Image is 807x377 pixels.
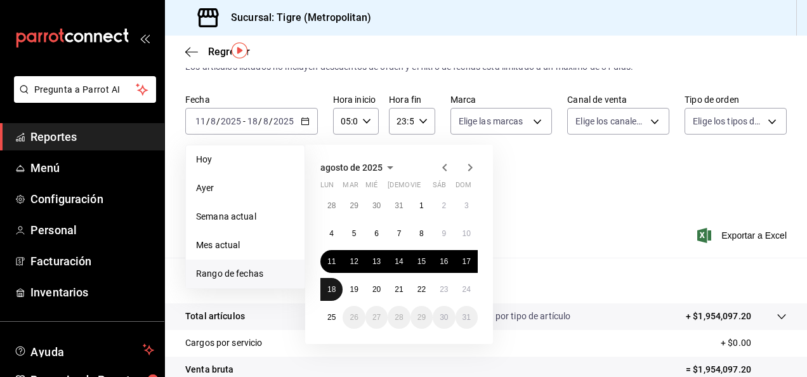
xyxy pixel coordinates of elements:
span: Elige los tipos de orden [693,115,763,128]
button: 11 de agosto de 2025 [320,250,343,273]
span: / [269,116,273,126]
abbr: 31 de agosto de 2025 [463,313,471,322]
abbr: 28 de agosto de 2025 [395,313,403,322]
abbr: domingo [456,181,471,194]
button: agosto de 2025 [320,160,398,175]
button: 24 de agosto de 2025 [456,278,478,301]
span: / [258,116,262,126]
abbr: miércoles [365,181,377,194]
input: -- [247,116,258,126]
abbr: 23 de agosto de 2025 [440,285,448,294]
span: Inventarios [30,284,154,301]
abbr: 29 de julio de 2025 [350,201,358,210]
abbr: 7 de agosto de 2025 [397,229,402,238]
span: Rango de fechas [196,267,294,281]
abbr: 30 de julio de 2025 [372,201,381,210]
abbr: martes [343,181,358,194]
span: Regresar [208,46,250,58]
span: Hoy [196,153,294,166]
label: Fecha [185,95,318,104]
input: -- [263,116,269,126]
abbr: 20 de agosto de 2025 [372,285,381,294]
button: 19 de agosto de 2025 [343,278,365,301]
abbr: 27 de agosto de 2025 [372,313,381,322]
span: Configuración [30,190,154,208]
label: Tipo de orden [685,95,787,104]
span: Reportes [30,128,154,145]
button: 6 de agosto de 2025 [365,222,388,245]
span: Menú [30,159,154,176]
button: 22 de agosto de 2025 [410,278,433,301]
span: / [206,116,210,126]
button: 25 de agosto de 2025 [320,306,343,329]
button: 9 de agosto de 2025 [433,222,455,245]
button: 14 de agosto de 2025 [388,250,410,273]
label: Hora fin [389,95,435,104]
span: - [243,116,246,126]
button: 26 de agosto de 2025 [343,306,365,329]
button: 13 de agosto de 2025 [365,250,388,273]
h3: Sucursal: Tigre (Metropolitan) [221,10,371,25]
button: 30 de agosto de 2025 [433,306,455,329]
button: 15 de agosto de 2025 [410,250,433,273]
button: 8 de agosto de 2025 [410,222,433,245]
button: 5 de agosto de 2025 [343,222,365,245]
abbr: lunes [320,181,334,194]
span: Pregunta a Parrot AI [34,83,136,96]
button: 17 de agosto de 2025 [456,250,478,273]
span: Ayer [196,182,294,195]
button: 20 de agosto de 2025 [365,278,388,301]
abbr: 17 de agosto de 2025 [463,257,471,266]
p: + $1,954,097.20 [686,310,751,323]
span: / [216,116,220,126]
p: = $1,954,097.20 [686,363,787,376]
button: 31 de agosto de 2025 [456,306,478,329]
button: 23 de agosto de 2025 [433,278,455,301]
abbr: 18 de agosto de 2025 [327,285,336,294]
abbr: 9 de agosto de 2025 [442,229,446,238]
button: 4 de agosto de 2025 [320,222,343,245]
abbr: 1 de agosto de 2025 [419,201,424,210]
button: 18 de agosto de 2025 [320,278,343,301]
span: agosto de 2025 [320,162,383,173]
p: Total artículos [185,310,245,323]
abbr: 13 de agosto de 2025 [372,257,381,266]
button: 28 de julio de 2025 [320,194,343,217]
abbr: 8 de agosto de 2025 [419,229,424,238]
input: ---- [273,116,294,126]
button: 3 de agosto de 2025 [456,194,478,217]
label: Canal de venta [567,95,669,104]
span: Semana actual [196,210,294,223]
abbr: 3 de agosto de 2025 [464,201,469,210]
p: + $0.00 [721,336,787,350]
abbr: 2 de agosto de 2025 [442,201,446,210]
abbr: 30 de agosto de 2025 [440,313,448,322]
abbr: 28 de julio de 2025 [327,201,336,210]
span: Personal [30,222,154,239]
abbr: 29 de agosto de 2025 [417,313,426,322]
abbr: 21 de agosto de 2025 [395,285,403,294]
button: 10 de agosto de 2025 [456,222,478,245]
span: Elige los canales de venta [575,115,646,128]
span: Elige las marcas [459,115,523,128]
label: Hora inicio [333,95,379,104]
abbr: 15 de agosto de 2025 [417,257,426,266]
abbr: 25 de agosto de 2025 [327,313,336,322]
span: Exportar a Excel [700,228,787,243]
abbr: jueves [388,181,463,194]
abbr: 11 de agosto de 2025 [327,257,336,266]
abbr: 22 de agosto de 2025 [417,285,426,294]
input: ---- [220,116,242,126]
button: 29 de agosto de 2025 [410,306,433,329]
button: 30 de julio de 2025 [365,194,388,217]
abbr: 12 de agosto de 2025 [350,257,358,266]
abbr: 5 de agosto de 2025 [352,229,357,238]
input: -- [195,116,206,126]
img: Tooltip marker [232,43,247,58]
span: Ayuda [30,342,138,357]
input: -- [210,116,216,126]
p: Venta bruta [185,363,233,376]
button: Pregunta a Parrot AI [14,76,156,103]
a: Pregunta a Parrot AI [9,92,156,105]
